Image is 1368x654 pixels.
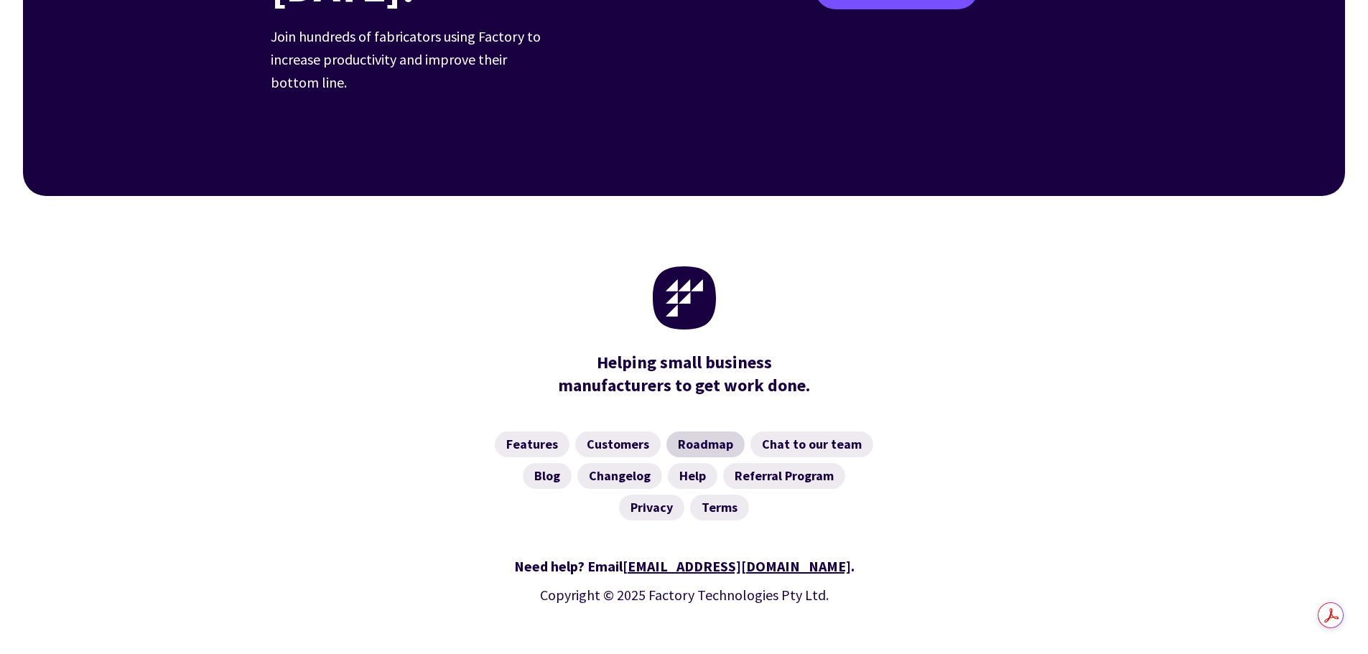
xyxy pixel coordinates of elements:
[750,431,873,457] a: Chat to our team
[1122,499,1368,654] iframe: Chat Widget
[723,463,845,489] a: Referral Program
[690,495,749,520] a: Terms
[575,431,661,457] a: Customers
[668,463,717,489] a: Help
[619,495,684,520] a: Privacy
[666,431,745,457] a: Roadmap
[577,463,662,489] a: Changelog
[271,584,1098,607] p: Copyright © 2025 Factory Technologies Pty Ltd.
[271,25,551,94] p: Join hundreds of fabricators using Factory to increase productivity and improve their bottom line.
[597,351,772,374] mark: Helping small business
[552,351,817,397] div: manufacturers to get work done.
[495,431,569,457] a: Features
[523,463,572,489] a: Blog
[271,555,1098,578] div: Need help? Email .
[623,557,851,575] a: [EMAIL_ADDRESS][DOMAIN_NAME]
[271,431,1098,520] nav: Footer Navigation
